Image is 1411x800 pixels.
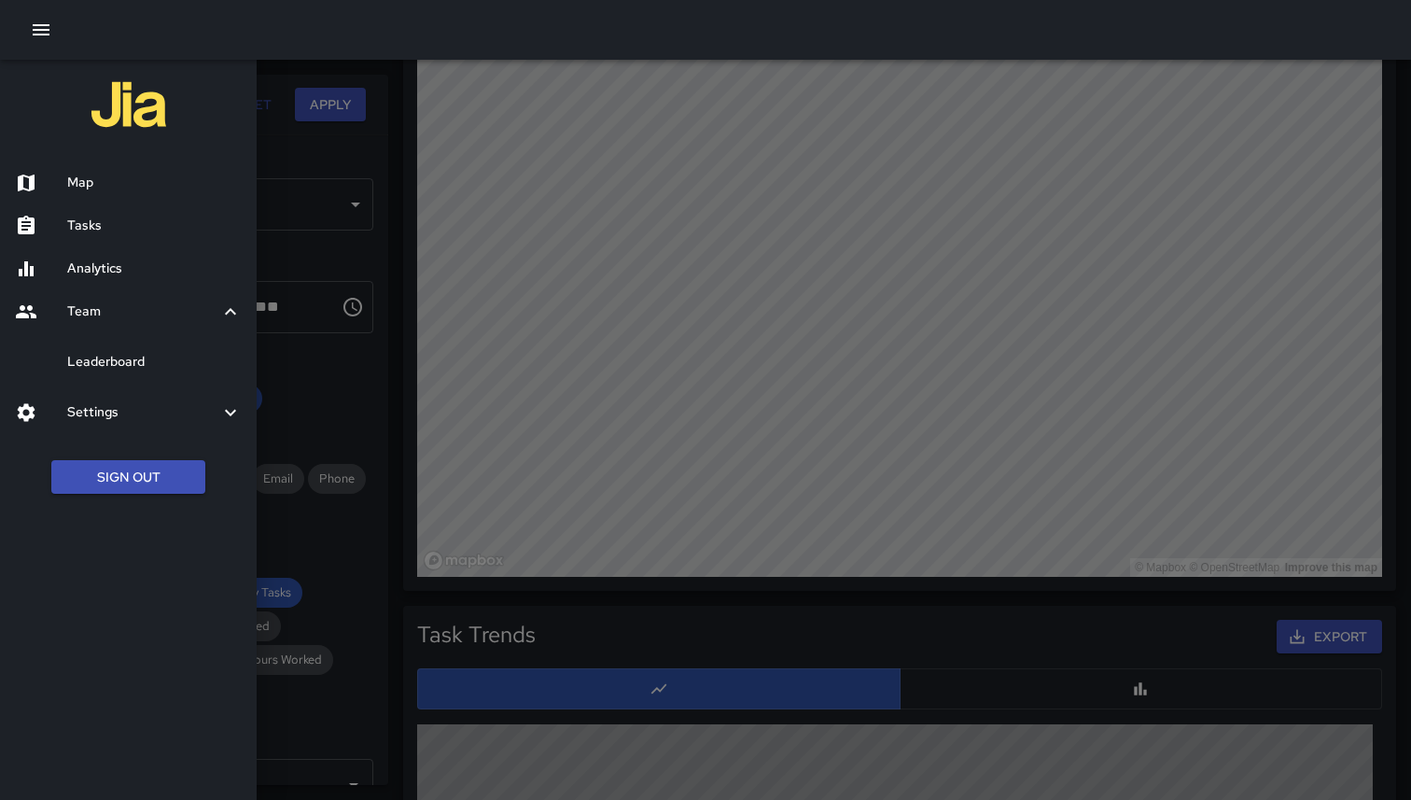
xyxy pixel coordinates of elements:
[67,259,242,279] h6: Analytics
[67,302,219,322] h6: Team
[91,67,166,142] img: jia-logo
[67,352,242,372] h6: Leaderboard
[67,216,242,236] h6: Tasks
[67,173,242,193] h6: Map
[67,402,219,423] h6: Settings
[51,460,205,495] button: Sign Out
